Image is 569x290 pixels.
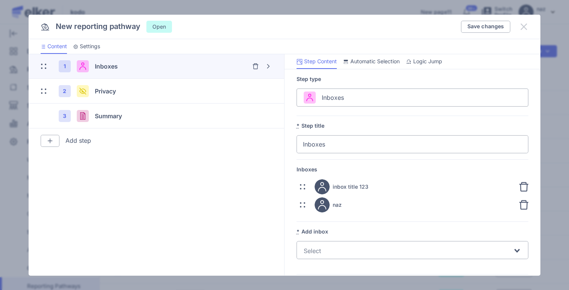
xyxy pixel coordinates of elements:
h4: New reporting pathway [56,21,140,32]
img: svg%3e [519,182,528,192]
div: Search for option [297,241,528,259]
button: Save changes [461,21,511,33]
span: Logic Jump [413,58,442,65]
input: Search for option [304,246,513,255]
input: Search for option [345,94,513,103]
span: Automatic Selection [350,58,400,65]
label: Add inbox [297,228,528,235]
div: Search for option [297,89,528,107]
img: svg%3e [304,92,316,104]
img: svg%3e [265,63,272,70]
span: Settings [80,43,100,50]
span: Privacy [95,87,116,95]
span: Open [152,24,166,29]
span: Step Content [304,58,337,65]
abbr: Required [297,228,300,234]
h5: inbox title 123 [333,183,368,190]
label: Step title [297,122,528,129]
span: Save changes [467,24,504,29]
label: Inboxes [297,166,528,173]
span: Inboxes [95,63,118,70]
span: Summary [95,112,122,120]
span: Inboxes [322,93,344,102]
img: avatar [315,179,330,194]
img: svg%3e [253,63,259,69]
img: svg%3e [519,200,528,210]
label: Step type [297,75,528,82]
h5: naz [333,201,342,208]
abbr: Required [297,122,300,128]
img: avatar [315,197,330,212]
